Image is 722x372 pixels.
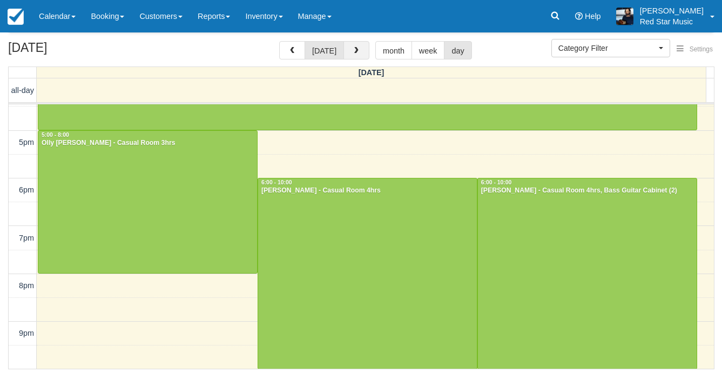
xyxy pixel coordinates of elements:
[575,12,583,20] i: Help
[19,234,34,242] span: 7pm
[640,16,704,27] p: Red Star Music
[444,41,471,59] button: day
[558,43,656,54] span: Category Filter
[258,178,477,369] a: 6:00 - 10:00[PERSON_NAME] - Casual Room 4hrs
[19,138,34,147] span: 5pm
[42,132,69,138] span: 5:00 - 8:00
[11,86,34,95] span: all-day
[8,41,145,61] h2: [DATE]
[19,281,34,290] span: 8pm
[359,68,384,77] span: [DATE]
[551,39,670,57] button: Category Filter
[19,185,34,194] span: 6pm
[19,329,34,337] span: 9pm
[375,41,412,59] button: month
[585,12,601,21] span: Help
[261,180,292,185] span: 6:00 - 10:00
[481,187,694,195] div: [PERSON_NAME] - Casual Room 4hrs, Bass Guitar Cabinet (2)
[690,45,713,53] span: Settings
[41,139,254,148] div: Olly [PERSON_NAME] - Casual Room 3hrs
[38,130,258,274] a: 5:00 - 8:00Olly [PERSON_NAME] - Casual Room 3hrs
[305,41,344,59] button: [DATE]
[261,187,474,195] div: [PERSON_NAME] - Casual Room 4hrs
[616,8,633,25] img: A1
[481,180,512,185] span: 6:00 - 10:00
[477,178,697,369] a: 6:00 - 10:00[PERSON_NAME] - Casual Room 4hrs, Bass Guitar Cabinet (2)
[411,41,445,59] button: week
[670,42,719,57] button: Settings
[8,9,24,25] img: checkfront-main-nav-mini-logo.png
[640,5,704,16] p: [PERSON_NAME]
